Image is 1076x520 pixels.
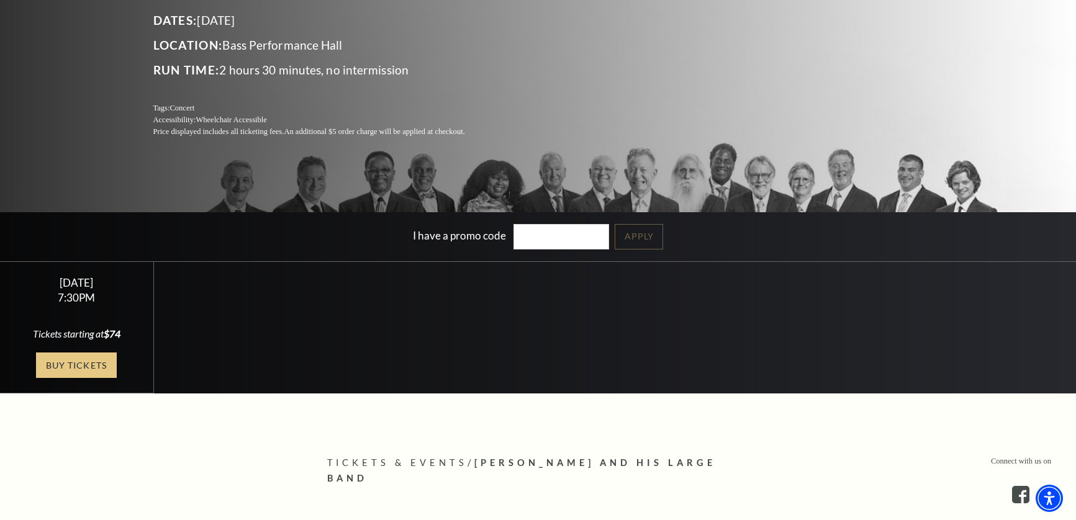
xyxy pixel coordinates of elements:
[15,292,138,303] div: 7:30PM
[153,60,495,80] p: 2 hours 30 minutes, no intermission
[153,13,197,27] span: Dates:
[327,457,717,483] span: [PERSON_NAME] and his Large Band
[153,102,495,114] p: Tags:
[170,104,194,112] span: Concert
[15,327,138,341] div: Tickets starting at
[1036,485,1063,512] div: Accessibility Menu
[991,455,1051,467] p: Connect with us on
[413,228,506,241] label: I have a promo code
[104,328,120,339] span: $74
[196,115,266,124] span: Wheelchair Accessible
[284,127,464,136] span: An additional $5 order charge will be applied at checkout.
[15,276,138,289] div: [DATE]
[153,63,220,77] span: Run Time:
[153,11,495,30] p: [DATE]
[327,457,468,468] span: Tickets & Events
[1012,486,1029,503] a: facebook - open in a new tab
[153,38,223,52] span: Location:
[153,126,495,138] p: Price displayed includes all ticketing fees.
[36,352,117,378] a: Buy Tickets
[153,35,495,55] p: Bass Performance Hall
[153,114,495,126] p: Accessibility:
[327,455,749,486] p: /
